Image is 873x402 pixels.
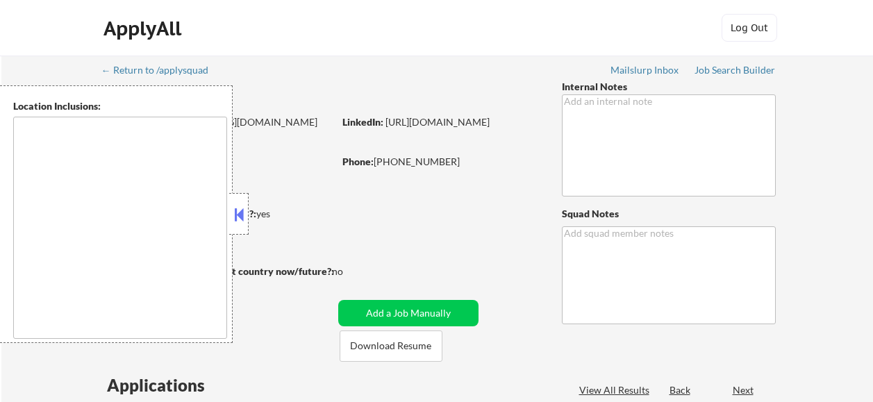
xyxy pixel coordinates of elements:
[722,14,777,42] button: Log Out
[562,207,776,221] div: Squad Notes
[562,80,776,94] div: Internal Notes
[103,17,185,40] div: ApplyAll
[340,330,442,362] button: Download Resume
[332,265,372,278] div: no
[342,116,383,128] strong: LinkedIn:
[610,65,680,78] a: Mailslurp Inbox
[101,65,222,75] div: ← Return to /applysquad
[610,65,680,75] div: Mailslurp Inbox
[579,383,654,397] div: View All Results
[670,383,692,397] div: Back
[385,116,490,128] a: [URL][DOMAIN_NAME]
[338,300,479,326] button: Add a Job Manually
[342,155,539,169] div: [PHONE_NUMBER]
[101,65,222,78] a: ← Return to /applysquad
[733,383,755,397] div: Next
[107,377,244,394] div: Applications
[13,99,227,113] div: Location Inclusions:
[342,156,374,167] strong: Phone:
[695,65,776,75] div: Job Search Builder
